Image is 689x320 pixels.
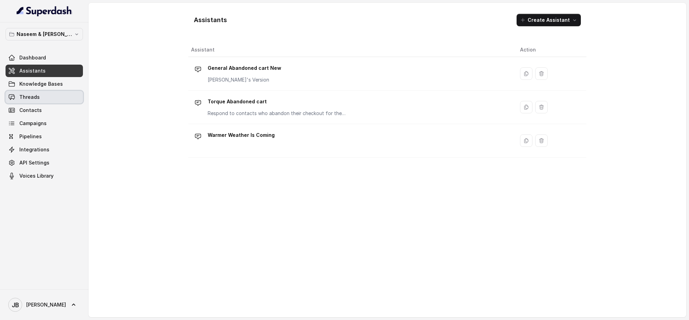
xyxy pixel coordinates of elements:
span: Campaigns [19,120,47,127]
a: Integrations [6,143,83,156]
p: General Abandoned cart New [208,63,281,74]
span: Voices Library [19,172,54,179]
a: Threads [6,91,83,103]
a: Dashboard [6,51,83,64]
h1: Assistants [194,15,227,26]
span: Pipelines [19,133,42,140]
button: Naseem & [PERSON_NAME] [6,28,83,40]
span: [PERSON_NAME] [26,301,66,308]
p: [PERSON_NAME]'s Version [208,76,281,83]
button: Create Assistant [517,14,581,26]
span: Integrations [19,146,49,153]
span: Assistants [19,67,46,74]
a: Campaigns [6,117,83,130]
span: API Settings [19,159,49,166]
span: Threads [19,94,40,101]
th: Action [515,43,586,57]
a: Pipelines [6,130,83,143]
p: Warmer Weather Is Coming [208,130,275,141]
a: Voices Library [6,170,83,182]
img: light.svg [17,6,72,17]
a: API Settings [6,157,83,169]
th: Assistant [188,43,515,57]
a: Assistants [6,65,83,77]
p: Respond to contacts who abandon their checkout for the torque jacket [208,110,346,117]
span: Dashboard [19,54,46,61]
p: Torque Abandoned cart [208,96,346,107]
p: Naseem & [PERSON_NAME] [17,30,72,38]
span: Contacts [19,107,42,114]
span: Knowledge Bases [19,81,63,87]
a: [PERSON_NAME] [6,295,83,314]
text: JB [12,301,19,309]
a: Contacts [6,104,83,116]
a: Knowledge Bases [6,78,83,90]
